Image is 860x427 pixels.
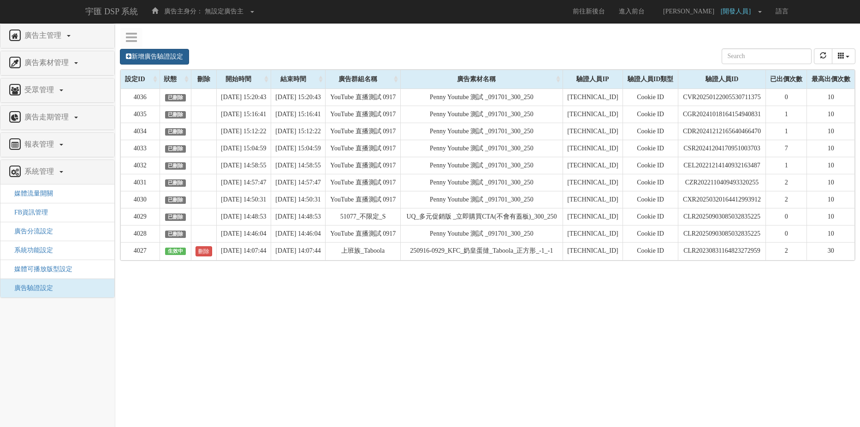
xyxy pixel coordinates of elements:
[401,106,563,123] td: Penny Youtube 測試 _091701_300_250
[563,123,623,140] td: [TECHNICAL_ID]
[217,70,271,89] div: 開始時間
[401,191,563,208] td: Penny Youtube 測試 _091701_300_250
[120,49,189,65] a: 新增廣告驗證設定
[7,247,53,254] a: 系統功能設定
[623,157,678,174] td: Cookie ID
[22,31,66,39] span: 廣告主管理
[807,106,855,123] td: 10
[678,174,765,191] td: CZR2022110409493320255
[165,179,186,187] span: 已刪除
[216,157,271,174] td: [DATE] 14:58:55
[326,106,401,123] td: YouTube 直播測試 0917
[678,106,765,123] td: CGR20241018164154940831
[216,208,271,225] td: [DATE] 14:48:53
[766,174,807,191] td: 2
[722,48,812,64] input: Search
[121,242,160,260] td: 4027
[205,8,243,15] span: 無設定廣告主
[326,157,401,174] td: YouTube 直播測試 0917
[165,145,186,153] span: 已刪除
[121,106,160,123] td: 4035
[216,123,271,140] td: [DATE] 15:12:22
[563,89,623,106] td: [TECHNICAL_ID]
[766,208,807,225] td: 0
[165,111,186,119] span: 已刪除
[271,208,325,225] td: [DATE] 14:48:53
[7,190,53,197] a: 媒體流量開關
[623,106,678,123] td: Cookie ID
[7,285,53,291] a: 廣告驗證設定
[121,225,160,242] td: 4028
[563,242,623,260] td: [TECHNICAL_ID]
[807,70,854,89] div: 最高出價次數
[196,246,212,256] a: 刪除
[623,140,678,157] td: Cookie ID
[766,225,807,242] td: 0
[165,94,186,101] span: 已刪除
[563,140,623,157] td: [TECHNICAL_ID]
[401,242,563,260] td: 250916-0929_KFC_奶皇蛋撻_Taboola_正方形_-1_-1
[766,106,807,123] td: 1
[7,165,107,179] a: 系統管理
[678,157,765,174] td: CEL20221214140932163487
[766,89,807,106] td: 0
[7,266,72,273] a: 媒體可播放版型設定
[623,70,677,89] div: 驗證人員ID類型
[814,48,832,64] button: refresh
[678,70,765,89] div: 驗證人員ID
[401,225,563,242] td: Penny Youtube 測試 _091701_300_250
[623,242,678,260] td: Cookie ID
[326,140,401,157] td: YouTube 直播測試 0917
[165,231,186,238] span: 已刪除
[7,209,48,216] a: FB資訊管理
[165,248,186,255] span: 生效中
[766,191,807,208] td: 2
[121,70,160,89] div: 設定ID
[563,106,623,123] td: [TECHNICAL_ID]
[401,140,563,157] td: Penny Youtube 測試 _091701_300_250
[563,70,623,89] div: 驗證人員IP
[22,167,59,175] span: 系統管理
[678,140,765,157] td: CSR20241204170951003703
[678,225,765,242] td: CLR20250903085032835225
[563,208,623,225] td: [TECHNICAL_ID]
[563,225,623,242] td: [TECHNICAL_ID]
[807,174,855,191] td: 10
[7,110,107,125] a: 廣告走期管理
[7,83,107,98] a: 受眾管理
[326,225,401,242] td: YouTube 直播測試 0917
[7,29,107,43] a: 廣告主管理
[7,56,107,71] a: 廣告素材管理
[22,59,73,66] span: 廣告素材管理
[326,89,401,106] td: YouTube 直播測試 0917
[121,123,160,140] td: 4034
[766,140,807,157] td: 7
[807,157,855,174] td: 10
[623,225,678,242] td: Cookie ID
[401,208,563,225] td: UQ_多元促銷版 _立即購買CTA(不會有蓋板)_300_250
[271,123,325,140] td: [DATE] 15:12:22
[326,70,400,89] div: 廣告群組名稱
[165,162,186,170] span: 已刪除
[401,157,563,174] td: Penny Youtube 測試 _091701_300_250
[326,242,401,260] td: 上班族_Taboola
[271,174,325,191] td: [DATE] 14:57:47
[160,70,191,89] div: 狀態
[271,242,325,260] td: [DATE] 14:07:44
[401,70,563,89] div: 廣告素材名稱
[165,196,186,204] span: 已刪除
[164,8,203,15] span: 廣告主身分：
[216,140,271,157] td: [DATE] 15:04:59
[121,140,160,157] td: 4033
[271,140,325,157] td: [DATE] 15:04:59
[7,137,107,152] a: 報表管理
[216,242,271,260] td: [DATE] 14:07:44
[678,242,765,260] td: CLR20230831164823272959
[271,70,325,89] div: 結束時間
[658,8,719,15] span: [PERSON_NAME]
[165,213,186,221] span: 已刪除
[191,70,216,89] div: 刪除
